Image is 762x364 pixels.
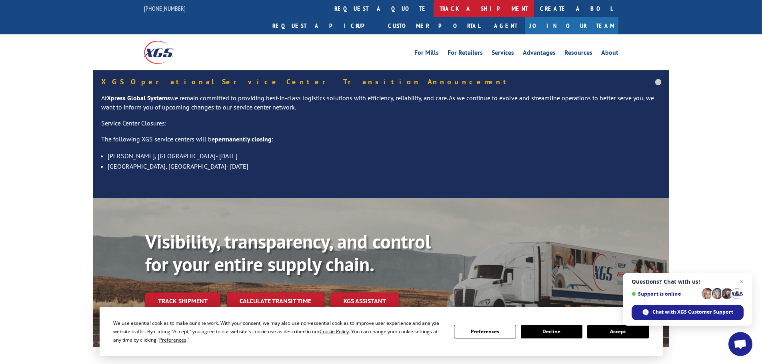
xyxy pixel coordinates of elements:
a: Resources [564,50,592,58]
button: Decline [521,325,582,338]
li: [GEOGRAPHIC_DATA], [GEOGRAPHIC_DATA]- [DATE] [108,161,661,171]
strong: permanently closing [215,135,272,143]
div: Cookie Consent Prompt [100,307,663,356]
a: Track shipment [145,292,220,309]
a: [PHONE_NUMBER] [144,4,186,12]
u: Service Center Closures: [101,119,166,127]
span: Preferences [159,336,186,343]
p: At we remain committed to providing best-in-class logistics solutions with efficiency, reliabilit... [101,93,661,119]
b: Visibility, transparency, and control for your entire supply chain. [145,229,431,277]
a: Services [492,50,514,58]
a: Calculate transit time [227,292,324,310]
a: For Mills [414,50,439,58]
h5: XGS Operational Service Center Transition Announcement [101,78,661,86]
a: About [601,50,618,58]
span: Questions? Chat with us! [632,278,744,285]
span: Chat with XGS Customer Support [632,305,744,320]
a: Request a pickup [266,17,382,34]
button: Accept [587,325,649,338]
button: Preferences [454,325,516,338]
span: Chat with XGS Customer Support [652,308,733,316]
a: XGS ASSISTANT [330,292,399,310]
span: Support is online [632,291,699,297]
a: Join Our Team [525,17,618,34]
p: The following XGS service centers will be : [101,135,661,151]
a: Advantages [523,50,556,58]
a: Agent [486,17,525,34]
strong: Xpress Global Systems [107,94,170,102]
span: Cookie Policy [320,328,349,335]
div: We use essential cookies to make our site work. With your consent, we may also use non-essential ... [113,319,444,344]
li: [PERSON_NAME], [GEOGRAPHIC_DATA]- [DATE] [108,151,661,161]
a: Open chat [728,332,752,356]
a: Customer Portal [382,17,486,34]
a: For Retailers [448,50,483,58]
